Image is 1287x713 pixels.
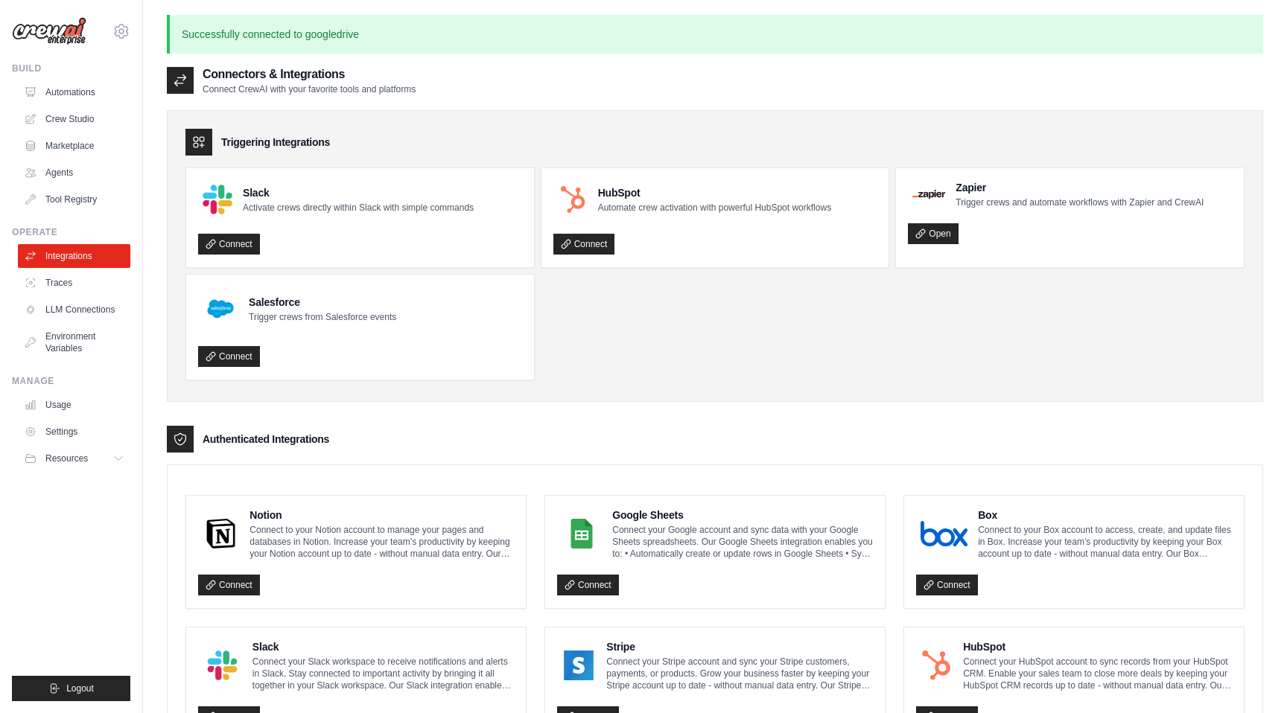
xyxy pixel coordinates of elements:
[203,185,232,214] img: Slack Logo
[18,80,130,104] a: Automations
[921,650,953,680] img: HubSpot Logo
[12,676,130,701] button: Logout
[203,432,329,447] h3: Authenticated Integrations
[18,161,130,185] a: Agents
[956,196,1204,208] p: Trigger crews and automate workflows with Zapier and CrewAI
[18,393,130,417] a: Usage
[12,63,130,74] div: Build
[606,656,873,691] p: Connect your Stripe account and sync your Stripe customers, payments, or products. Grow your busi...
[912,190,945,199] img: Zapier Logo
[562,519,602,549] img: Google Sheets Logo
[598,185,831,200] h4: HubSpot
[612,524,873,560] p: Connect your Google account and sync data with your Google Sheets spreadsheets. Our Google Sheets...
[18,420,130,444] a: Settings
[956,180,1204,195] h4: Zapier
[18,134,130,158] a: Marketplace
[167,15,1263,54] p: Successfully connected to googledrive
[612,508,873,522] h4: Google Sheets
[252,639,514,654] h4: Slack
[553,234,615,255] a: Connect
[558,185,588,214] img: HubSpot Logo
[249,295,396,310] h4: Salesforce
[203,291,238,327] img: Salesforce Logo
[12,17,86,45] img: Logo
[12,375,130,387] div: Manage
[916,575,978,595] a: Connect
[243,202,474,214] p: Activate crews directly within Slack with simple commands
[198,346,260,367] a: Connect
[250,524,514,560] p: Connect to your Notion account to manage your pages and databases in Notion. Increase your team’s...
[198,234,260,255] a: Connect
[978,524,1232,560] p: Connect to your Box account to access, create, and update files in Box. Increase your team’s prod...
[243,185,474,200] h4: Slack
[598,202,831,214] p: Automate crew activation with powerful HubSpot workflows
[978,508,1232,522] h4: Box
[198,575,260,595] a: Connect
[908,223,958,244] a: Open
[203,650,242,680] img: Slack Logo
[963,639,1232,654] h4: HubSpot
[18,447,130,470] button: Resources
[18,188,130,211] a: Tool Registry
[18,298,130,322] a: LLM Connections
[66,682,94,694] span: Logout
[221,135,330,150] h3: Triggering Integrations
[18,324,130,360] a: Environment Variables
[252,656,514,691] p: Connect your Slack workspace to receive notifications and alerts in Slack. Stay connected to impo...
[557,575,619,595] a: Connect
[963,656,1232,691] p: Connect your HubSpot account to sync records from your HubSpot CRM. Enable your sales team to clo...
[203,83,416,95] p: Connect CrewAI with your favorite tools and platforms
[18,244,130,268] a: Integrations
[562,650,596,680] img: Stripe Logo
[203,65,416,83] h2: Connectors & Integrations
[921,519,967,549] img: Box Logo
[606,639,873,654] h4: Stripe
[18,271,130,295] a: Traces
[203,519,239,549] img: Notion Logo
[45,453,88,464] span: Resources
[12,226,130,238] div: Operate
[249,311,396,323] p: Trigger crews from Salesforce events
[250,508,514,522] h4: Notion
[18,107,130,131] a: Crew Studio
